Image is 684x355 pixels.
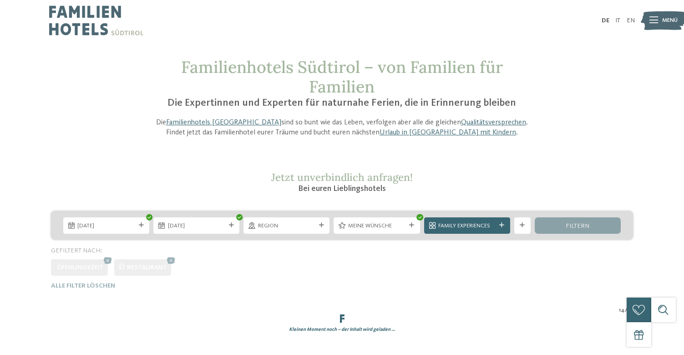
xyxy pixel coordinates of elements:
[348,222,405,230] span: Meine Wünsche
[438,222,496,230] span: Family Experiences
[167,98,516,108] span: Die Expertinnen und Experten für naturnahe Ferien, die in Erinnerung bleiben
[45,326,639,333] div: Kleinen Moment noch – der Inhalt wird geladen …
[662,16,678,25] span: Menü
[181,57,503,97] span: Familienhotels Südtirol – von Familien für Familien
[298,185,386,193] span: Bei euren Lieblingshotels
[166,119,281,126] a: Familienhotels [GEOGRAPHIC_DATA]
[615,17,620,24] a: IT
[627,17,635,24] a: EN
[625,306,627,314] span: /
[271,170,413,184] span: Jetzt unverbindlich anfragen!
[461,119,526,126] a: Qualitätsversprechen
[77,222,135,230] span: [DATE]
[258,222,315,230] span: Region
[619,306,625,314] span: 14
[168,222,225,230] span: [DATE]
[602,17,609,24] a: DE
[147,118,537,138] p: Die sind so bunt wie das Leben, verfolgen aber alle die gleichen . Findet jetzt das Familienhotel...
[380,129,516,136] a: Urlaub in [GEOGRAPHIC_DATA] mit Kindern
